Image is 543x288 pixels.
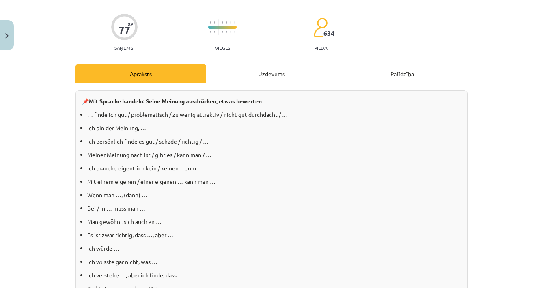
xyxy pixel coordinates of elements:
img: students-c634bb4e5e11cddfef0936a35e636f08e4e9abd3cc4e673bd6f9a4125e45ecb1.svg [313,17,328,38]
strong: Mit Sprache handeln: Seine Meinung ausdrücken, etwas bewerten [89,97,262,105]
p: Man gewöhnt sich auch an … [87,217,461,226]
img: icon-short-line-57e1e144782c952c97e751825c79c345078a6d821885a25fce030b3d8c18986b.svg [210,21,211,24]
div: Apraksts [75,64,206,83]
p: Meiner Meinung nach ist / gibt es / kann man / … [87,150,461,159]
div: 77 [119,24,130,36]
p: Ich brauche eigentlich kein / keinen …, um … [87,164,461,172]
span: 634 [323,30,334,37]
img: icon-short-line-57e1e144782c952c97e751825c79c345078a6d821885a25fce030b3d8c18986b.svg [234,31,235,33]
p: Viegls [215,45,230,51]
img: icon-short-line-57e1e144782c952c97e751825c79c345078a6d821885a25fce030b3d8c18986b.svg [234,21,235,24]
img: icon-short-line-57e1e144782c952c97e751825c79c345078a6d821885a25fce030b3d8c18986b.svg [222,31,223,33]
div: Uzdevums [206,64,337,83]
p: Bei / In … muss man … [87,204,461,213]
img: icon-short-line-57e1e144782c952c97e751825c79c345078a6d821885a25fce030b3d8c18986b.svg [230,21,231,24]
img: icon-short-line-57e1e144782c952c97e751825c79c345078a6d821885a25fce030b3d8c18986b.svg [226,31,227,33]
p: Ich persönlich finde es gut / schade / richtig / … [87,137,461,146]
span: XP [128,21,133,26]
p: Ich verstehe …, aber ich finde, dass … [87,271,461,279]
p: … finde ich gut / problematisch / zu wenig attraktiv / nicht gut durchdacht / … [87,110,461,119]
p: Es ist zwar richtig, dass …, aber … [87,231,461,239]
p: Ich bin der Meinung, … [87,124,461,132]
div: Palīdzība [337,64,468,83]
p: Saņemsi [111,45,138,51]
img: icon-short-line-57e1e144782c952c97e751825c79c345078a6d821885a25fce030b3d8c18986b.svg [226,21,227,24]
p: pilda [314,45,327,51]
p: 📌 [82,97,461,105]
p: Mit einem eigenen / einer eigenen … kann man … [87,177,461,186]
img: icon-short-line-57e1e144782c952c97e751825c79c345078a6d821885a25fce030b3d8c18986b.svg [210,31,211,33]
p: Wenn man …, (dann) … [87,191,461,199]
p: Ich würde … [87,244,461,253]
p: Ich wüsste gar nicht, was … [87,258,461,266]
img: icon-short-line-57e1e144782c952c97e751825c79c345078a6d821885a25fce030b3d8c18986b.svg [214,31,215,33]
img: icon-short-line-57e1e144782c952c97e751825c79c345078a6d821885a25fce030b3d8c18986b.svg [214,21,215,24]
img: icon-short-line-57e1e144782c952c97e751825c79c345078a6d821885a25fce030b3d8c18986b.svg [230,31,231,33]
img: icon-long-line-d9ea69661e0d244f92f715978eff75569469978d946b2353a9bb055b3ed8787d.svg [218,19,219,35]
img: icon-short-line-57e1e144782c952c97e751825c79c345078a6d821885a25fce030b3d8c18986b.svg [222,21,223,24]
img: icon-close-lesson-0947bae3869378f0d4975bcd49f059093ad1ed9edebbc8119c70593378902aed.svg [5,33,9,39]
